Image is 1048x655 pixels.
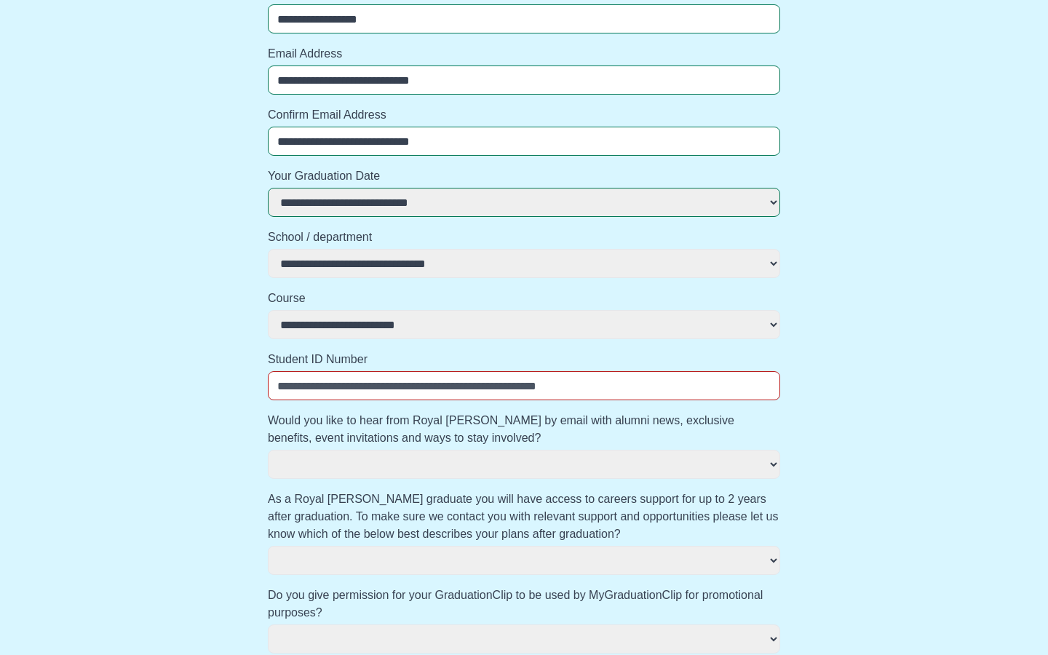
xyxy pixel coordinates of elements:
label: Email Address [268,45,780,63]
label: Do you give permission for your GraduationClip to be used by MyGraduationClip for promotional pur... [268,587,780,622]
label: Your Graduation Date [268,167,780,185]
label: Course [268,290,780,307]
label: Student ID Number [268,351,780,368]
label: Confirm Email Address [268,106,780,124]
label: As a Royal [PERSON_NAME] graduate you will have access to careers support for up to 2 years after... [268,491,780,543]
label: School / department [268,229,780,246]
label: Would you like to hear from Royal [PERSON_NAME] by email with alumni news, exclusive benefits, ev... [268,412,780,447]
